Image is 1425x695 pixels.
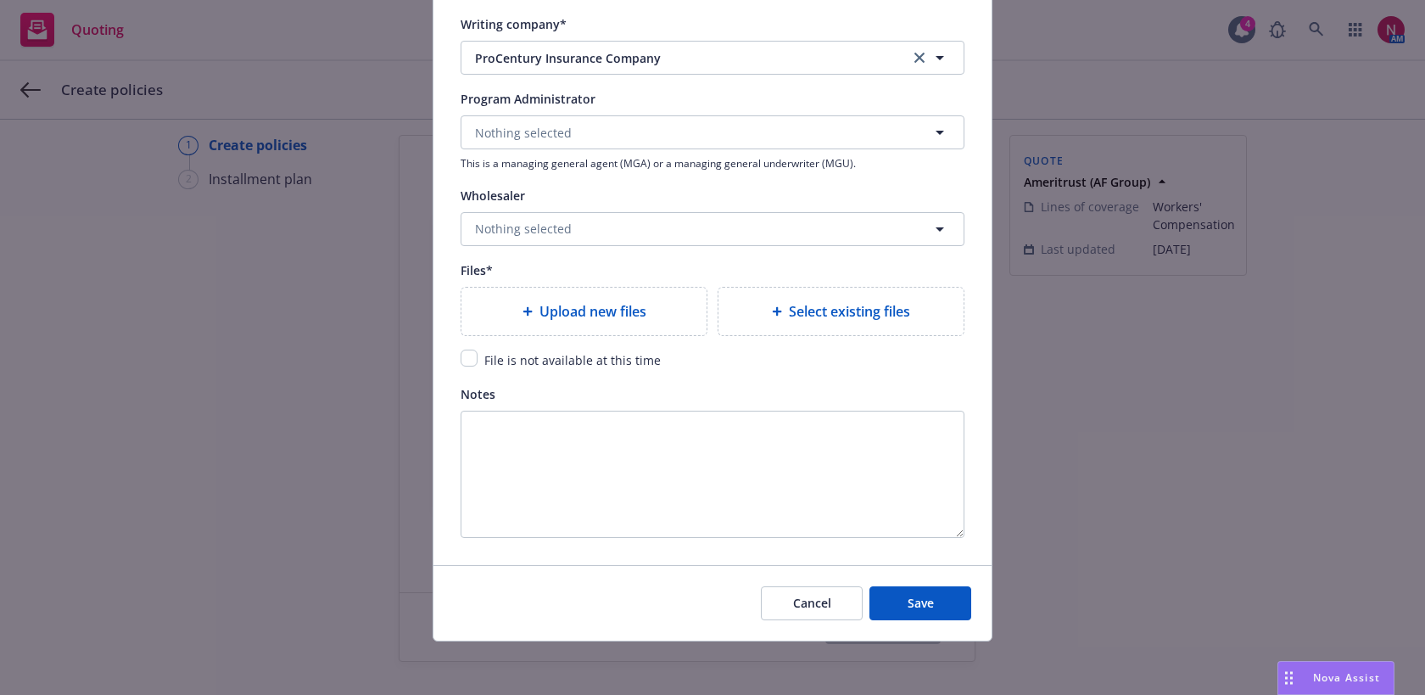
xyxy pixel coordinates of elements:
span: File is not available at this time [484,352,661,368]
div: Drag to move [1278,662,1299,694]
button: ProCentury Insurance Companyclear selection [461,41,964,75]
span: Nothing selected [475,220,572,238]
div: Select existing files [718,287,964,336]
span: Upload new files [539,301,646,322]
div: Upload new files [461,287,707,336]
span: Select existing files [789,301,910,322]
span: Cancel [793,595,831,611]
button: Nothing selected [461,115,964,149]
span: Notes [461,386,495,402]
span: This is a managing general agent (MGA) or a managing general underwriter (MGU). [461,156,964,171]
button: Save [869,586,971,620]
span: Save [908,595,934,611]
span: Files* [461,262,493,278]
span: Nova Assist [1313,670,1380,685]
button: Nothing selected [461,212,964,246]
span: Nothing selected [475,124,572,142]
button: Nova Assist [1277,661,1394,695]
span: ProCentury Insurance Company [475,49,884,67]
span: Writing company* [461,16,567,32]
a: clear selection [909,48,930,68]
span: Program Administrator [461,91,595,107]
span: Wholesaler [461,188,525,204]
button: Cancel [761,586,863,620]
